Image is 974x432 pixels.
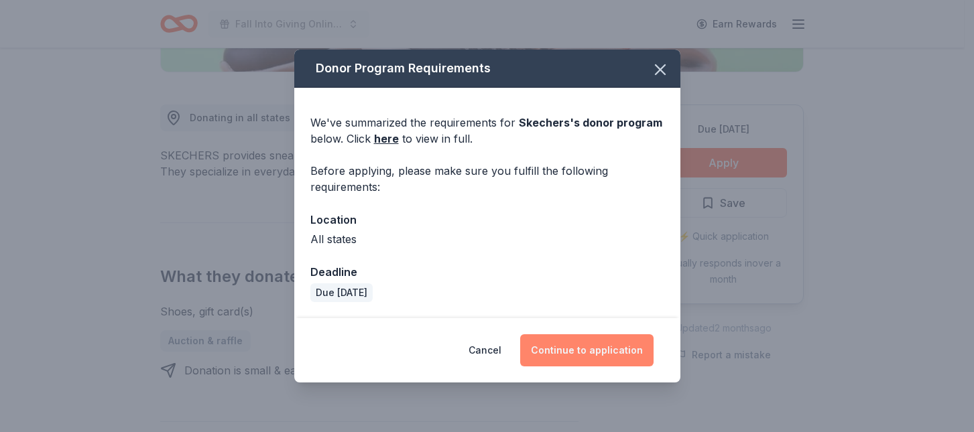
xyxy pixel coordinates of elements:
[310,263,664,281] div: Deadline
[310,211,664,228] div: Location
[294,50,680,88] div: Donor Program Requirements
[374,131,399,147] a: here
[310,283,373,302] div: Due [DATE]
[310,231,664,247] div: All states
[519,116,662,129] span: Skechers 's donor program
[310,115,664,147] div: We've summarized the requirements for below. Click to view in full.
[520,334,654,366] button: Continue to application
[310,163,664,195] div: Before applying, please make sure you fulfill the following requirements:
[469,334,501,366] button: Cancel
